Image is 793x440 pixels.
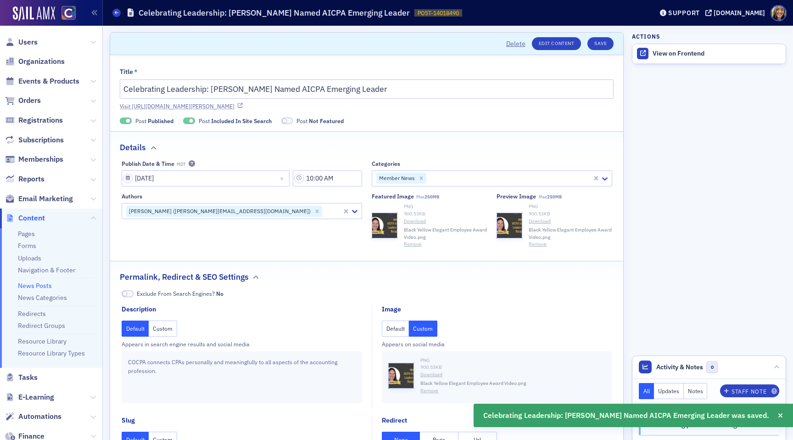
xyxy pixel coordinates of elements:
a: Events & Products [5,76,79,86]
a: Pages [18,230,35,238]
input: 00:00 AM [293,170,362,186]
span: No [216,290,223,297]
div: Publish Date & Time [122,160,174,167]
div: Authors [122,193,142,200]
span: 250MB [547,194,562,200]
a: Email Marketing [5,194,73,204]
span: Published [120,118,132,124]
a: Download [420,371,606,378]
a: Reports [5,174,45,184]
div: Preview image [497,193,536,200]
div: Slug [122,416,135,425]
div: COCPA connects CPAs personally and meaningfully to all aspects of the accounting profession. [122,351,362,403]
button: Custom [149,321,177,337]
div: Title [120,68,133,76]
span: Not Featured [281,118,293,124]
a: Download [404,218,487,225]
span: Organizations [18,56,65,67]
div: [DOMAIN_NAME] [714,9,765,17]
span: Memberships [18,154,63,164]
div: View on Frontend [653,50,781,58]
div: Support [668,9,700,17]
a: News Posts [18,282,52,290]
a: View on Frontend [632,44,786,63]
a: Resource Library [18,337,67,345]
span: Post [296,117,344,125]
button: Remove [420,387,438,395]
span: No [122,290,134,297]
div: Remove Lindsay Moore (lindsay@cocpa.org) [312,206,322,217]
div: Appears in search engine results and social media [122,340,362,348]
a: Memberships [5,154,63,164]
a: Redirects [18,310,46,318]
a: Visit [URL][DOMAIN_NAME][PERSON_NAME] [120,102,614,110]
span: Black Yellow Elegant Employee Award Video.png [420,380,526,387]
button: Remove [529,241,547,248]
span: Published [148,117,173,124]
div: Remove Member News [416,173,426,184]
span: E-Learning [18,392,54,402]
button: Notes [684,383,708,399]
div: 900.53 KB [420,364,606,371]
div: Image [382,305,401,314]
div: Staff Note [732,389,766,394]
button: [DOMAIN_NAME] [705,10,768,16]
span: 0 [706,361,718,373]
button: Default [382,321,409,337]
h1: Celebrating Leadership: [PERSON_NAME] Named AICPA Emerging Leader [139,7,410,18]
span: Included In Site Search [183,118,195,124]
span: Subscriptions [18,135,64,145]
a: Subscriptions [5,135,64,145]
span: Users [18,37,38,47]
img: SailAMX [13,6,55,21]
a: Automations [5,412,61,422]
span: Max [416,194,439,200]
span: Automations [18,412,61,422]
span: Email Marketing [18,194,73,204]
a: Users [5,37,38,47]
input: MM/DD/YYYY [122,170,290,186]
a: Edit Content [532,37,581,50]
button: Close [277,170,290,186]
div: PNG [404,203,487,210]
div: Member News [376,173,416,184]
span: Registrations [18,115,63,125]
button: All [639,383,654,399]
abbr: This field is required [134,68,138,76]
button: Custom [409,321,437,337]
button: Delete [506,39,525,49]
span: Max [539,194,562,200]
span: MDT [177,162,185,167]
div: Description [122,305,156,314]
span: Post [199,117,272,125]
button: Save [587,37,614,50]
a: Uploads [18,254,41,262]
span: Included In Site Search [211,117,272,124]
button: Default [122,321,149,337]
span: Activity & Notes [656,362,703,372]
span: Celebrating Leadership: [PERSON_NAME] Named AICPA Emerging Leader was saved. [483,410,769,421]
a: Orders [5,96,41,106]
span: 250MB [424,194,439,200]
button: Remove [404,241,422,248]
span: Not Featured [309,117,344,124]
a: Resource Library Types [18,349,85,357]
h2: Details [120,141,146,153]
div: Featured Image [372,193,414,200]
span: Black Yellow Elegant Employee Award Video.png [529,226,612,241]
span: Black Yellow Elegant Employee Award Video.png [404,226,487,241]
div: Appears on social media [382,340,612,348]
div: PNG [529,203,612,210]
img: SailAMX [61,6,76,20]
span: Events & Products [18,76,79,86]
a: News Categories [18,293,67,302]
a: Download [529,218,612,225]
span: Content [18,213,45,223]
span: POST-14018490 [418,9,459,17]
a: Tasks [5,372,38,383]
span: Profile [771,5,787,21]
button: Updates [654,383,684,399]
div: 900.53 KB [529,210,612,218]
div: Categories [372,160,400,167]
